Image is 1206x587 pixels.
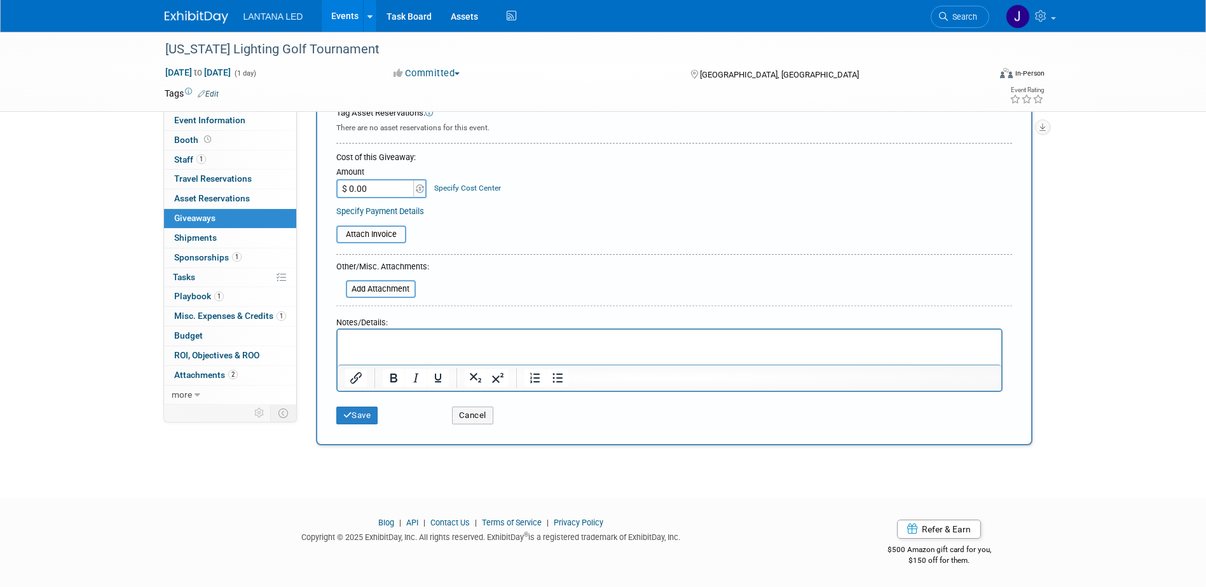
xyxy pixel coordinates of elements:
[837,555,1042,566] div: $150 off for them.
[172,389,192,400] span: more
[174,330,203,341] span: Budget
[174,115,245,125] span: Event Information
[1000,68,1013,78] img: Format-Inperson.png
[487,369,509,387] button: Superscript
[544,518,552,527] span: |
[165,529,818,543] div: Copyright © 2025 ExhibitDay, Inc. All rights reserved. ExhibitDay is a registered trademark of Ex...
[378,518,394,527] a: Blog
[164,307,296,326] a: Misc. Expenses & Credits1
[173,272,195,282] span: Tasks
[270,405,296,421] td: Toggle Event Tabs
[164,248,296,267] a: Sponsorships1
[174,291,224,301] span: Playbook
[164,327,296,346] a: Budget
[196,154,206,164] span: 1
[164,170,296,189] a: Travel Reservations
[202,135,214,144] span: Booth not reserved yet
[164,151,296,170] a: Staff1
[389,67,465,80] button: Committed
[174,252,242,262] span: Sponsorships
[434,184,501,192] a: Specify Cost Center
[482,518,542,527] a: Terms of Service
[336,311,1003,328] div: Notes/Details:
[396,518,404,527] span: |
[914,66,1045,85] div: Event Format
[405,369,427,387] button: Italic
[336,166,428,179] div: Amount
[164,346,296,365] a: ROI, Objectives & ROO
[700,70,859,79] span: [GEOGRAPHIC_DATA], [GEOGRAPHIC_DATA]
[174,233,217,243] span: Shipments
[164,111,296,130] a: Event Information
[164,229,296,248] a: Shipments
[336,261,429,276] div: Other/Misc. Attachments:
[164,366,296,385] a: Attachments2
[164,268,296,287] a: Tasks
[336,407,378,424] button: Save
[554,518,603,527] a: Privacy Policy
[232,252,242,262] span: 1
[897,520,981,539] a: Refer & Earn
[243,11,303,22] span: LANTANA LED
[249,405,271,421] td: Personalize Event Tab Strip
[164,209,296,228] a: Giveaways
[174,311,286,321] span: Misc. Expenses & Credits
[161,38,970,61] div: [US_STATE] Lighting Golf Tournament
[465,369,486,387] button: Subscript
[472,518,480,527] span: |
[338,330,1001,365] iframe: Rich Text Area
[383,369,404,387] button: Bold
[524,531,528,538] sup: ®
[277,311,286,321] span: 1
[165,11,228,24] img: ExhibitDay
[430,518,470,527] a: Contact Us
[547,369,568,387] button: Bullet list
[1015,69,1045,78] div: In-Person
[174,213,216,223] span: Giveaways
[192,67,204,78] span: to
[174,370,238,380] span: Attachments
[165,87,219,100] td: Tags
[164,189,296,208] a: Asset Reservations
[174,193,250,203] span: Asset Reservations
[524,369,546,387] button: Numbered list
[420,518,428,527] span: |
[214,292,224,301] span: 1
[336,107,1012,119] div: Tag Asset Reservations:
[164,287,296,306] a: Playbook1
[1006,4,1030,29] img: Jane Divis
[164,386,296,405] a: more
[174,135,214,145] span: Booth
[931,6,989,28] a: Search
[198,90,219,98] a: Edit
[164,131,296,150] a: Booth
[228,370,238,379] span: 2
[948,12,977,22] span: Search
[174,154,206,165] span: Staff
[174,173,252,184] span: Travel Reservations
[336,206,424,216] a: Specify Payment Details
[165,67,231,78] span: [DATE] [DATE]
[452,407,493,424] button: Cancel
[336,119,1012,133] div: There are no asset reservations for this event.
[406,518,418,527] a: API
[233,69,256,78] span: (1 day)
[336,152,1012,163] div: Cost of this Giveaway:
[1010,87,1044,93] div: Event Rating
[345,369,367,387] button: Insert/edit link
[427,369,449,387] button: Underline
[174,350,259,360] span: ROI, Objectives & ROO
[837,536,1042,565] div: $500 Amazon gift card for you,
